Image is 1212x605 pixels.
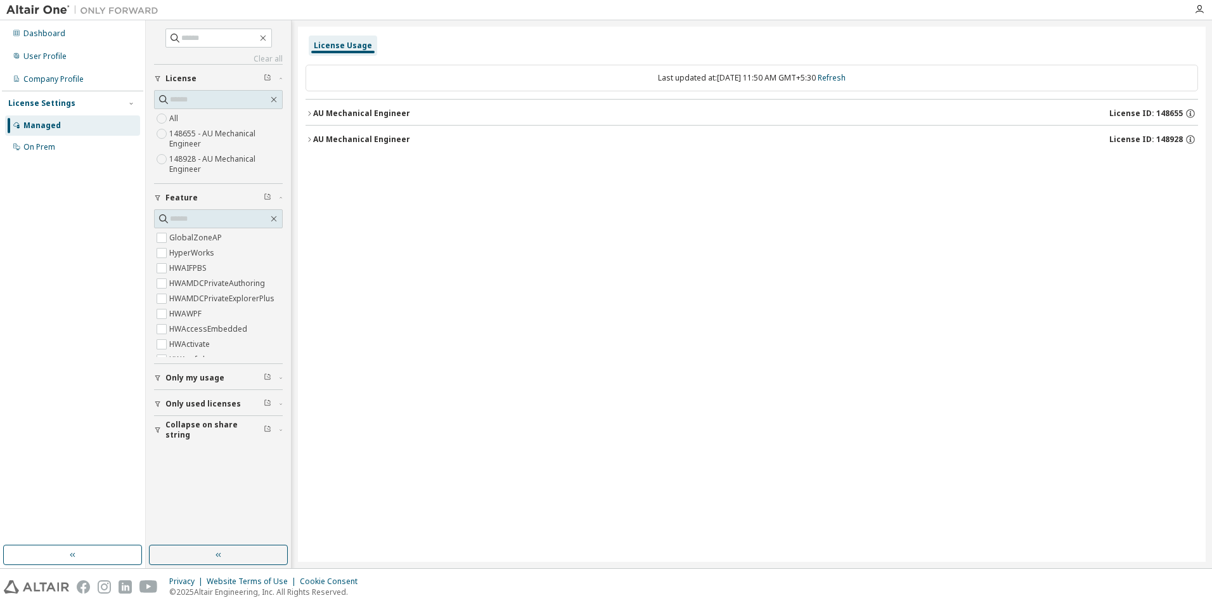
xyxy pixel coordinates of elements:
a: Clear all [154,54,283,64]
label: HWAMDCPrivateAuthoring [169,276,268,291]
img: linkedin.svg [119,580,132,594]
img: Altair One [6,4,165,16]
label: HWAWPF [169,306,204,322]
span: License ID: 148655 [1109,108,1183,119]
div: Cookie Consent [300,576,365,587]
label: HyperWorks [169,245,217,261]
label: GlobalZoneAP [169,230,224,245]
button: AU Mechanical EngineerLicense ID: 148655 [306,100,1198,127]
div: Company Profile [23,74,84,84]
div: License Usage [314,41,372,51]
img: altair_logo.svg [4,580,69,594]
div: AU Mechanical Engineer [313,108,410,119]
div: License Settings [8,98,75,108]
label: HWAccessEmbedded [169,322,250,337]
span: Clear filter [264,193,271,203]
span: Collapse on share string [165,420,264,440]
label: 148928 - AU Mechanical Engineer [169,152,283,177]
button: Collapse on share string [154,416,283,444]
label: HWAcufwh [169,352,210,367]
span: Feature [165,193,198,203]
button: Feature [154,184,283,212]
div: Dashboard [23,29,65,39]
span: Clear filter [264,74,271,84]
div: On Prem [23,142,55,152]
img: facebook.svg [77,580,90,594]
span: License ID: 148928 [1109,134,1183,145]
div: User Profile [23,51,67,62]
span: License [165,74,197,84]
button: AU Mechanical EngineerLicense ID: 148928 [306,126,1198,153]
label: HWAIFPBS [169,261,209,276]
label: 148655 - AU Mechanical Engineer [169,126,283,152]
span: Clear filter [264,373,271,383]
div: Website Terms of Use [207,576,300,587]
p: © 2025 Altair Engineering, Inc. All Rights Reserved. [169,587,365,597]
img: youtube.svg [139,580,158,594]
div: Managed [23,120,61,131]
a: Refresh [818,72,846,83]
button: Only my usage [154,364,283,392]
label: HWActivate [169,337,212,352]
button: License [154,65,283,93]
label: All [169,111,181,126]
button: Only used licenses [154,390,283,418]
div: Last updated at: [DATE] 11:50 AM GMT+5:30 [306,65,1198,91]
span: Only used licenses [165,399,241,409]
div: Privacy [169,576,207,587]
label: HWAMDCPrivateExplorerPlus [169,291,277,306]
img: instagram.svg [98,580,111,594]
div: AU Mechanical Engineer [313,134,410,145]
span: Clear filter [264,425,271,435]
span: Clear filter [264,399,271,409]
span: Only my usage [165,373,224,383]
